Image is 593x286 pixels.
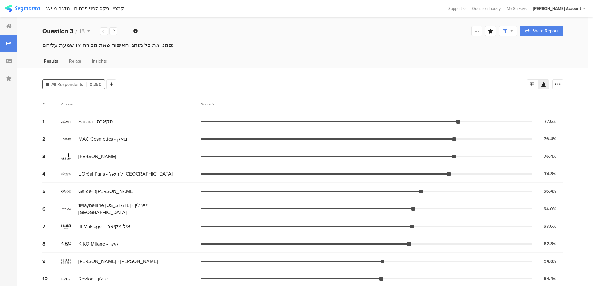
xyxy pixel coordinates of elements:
span: Insights [92,58,107,64]
div: 7 [42,223,61,230]
div: 8 [42,240,61,247]
div: # [42,101,61,107]
div: 76.4% [544,153,556,160]
div: 66.4% [544,188,556,195]
div: סמני את כל מותגי האיפור שאת מכירה או שמעת עליהם: [42,41,563,49]
span: Sacara - סקארה [78,118,113,125]
div: 62.8% [544,241,556,247]
img: d3718dnoaommpf.cloudfront.net%2Fitem%2F2e2b6bc66074c3c76e22.jpg [61,274,71,284]
span: [PERSON_NAME] - [PERSON_NAME] [78,258,158,265]
div: 63.6% [544,223,556,230]
img: d3718dnoaommpf.cloudfront.net%2Fitem%2F89b5cd51a86c19cb4562.jpg [61,152,71,162]
div: Support [448,4,466,13]
span: Ga-de- ג[PERSON_NAME] [78,188,134,195]
div: Score [201,101,214,107]
img: d3718dnoaommpf.cloudfront.net%2Fitem%2Fdbacbba6deea5e34e3e8.jpg [61,117,71,127]
div: 1 [42,118,61,125]
img: segmanta logo [5,5,40,12]
img: d3718dnoaommpf.cloudfront.net%2Fitem%2Fb07d1de88651a0f8cea0.jpg [61,239,71,249]
span: Results [44,58,58,64]
img: d3718dnoaommpf.cloudfront.net%2Fitem%2Fa6de0512f815a7d11866.jpg [61,222,71,232]
div: 4 [42,170,61,177]
a: My Surveys [504,6,530,12]
img: d3718dnoaommpf.cloudfront.net%2Fitem%2F2af5beed21e814b4af61.jpg [61,134,71,144]
div: 2 [42,135,61,143]
span: [PERSON_NAME] [78,153,116,160]
span: Share Report [532,29,558,33]
div: 76.4% [544,136,556,142]
div: 54.8% [544,258,556,265]
div: 54.4% [544,275,556,282]
b: Question 3 [42,26,73,36]
a: Question Library [469,6,504,12]
img: d3718dnoaommpf.cloudfront.net%2Fitem%2Ffed313edf0fca2c1abe4.jpg [61,186,71,196]
span: Revlon - רבלון [78,275,109,282]
div: [PERSON_NAME] Account [533,6,581,12]
span: KIKO Milano - קיקו [78,240,119,247]
span: MAC Cosmetics - מאק [78,135,127,143]
span: / [75,26,77,36]
span: L’Oréal Paris - לוריאל [GEOGRAPHIC_DATA] [78,170,173,177]
div: 6 [42,205,61,213]
img: d3718dnoaommpf.cloudfront.net%2Fitem%2F06e536c3a28fafb1b59e.jpg [61,256,71,266]
div: 64.0% [544,206,556,212]
div: 10 [42,275,61,282]
span: 18 [79,26,85,36]
div: קמפיין ניקס לפני פרסום - מדגם מייצג [46,6,124,12]
img: d3718dnoaommpf.cloudfront.net%2Fitem%2F11ced783f4c0c6cba004.jpg [61,169,71,179]
img: d3718dnoaommpf.cloudfront.net%2Fitem%2F04a0cef3916bdad34a66.jpg [61,204,71,214]
span: Ill Makiage - איל מקיאג׳ [78,223,130,230]
div: | [42,5,43,12]
span: 1Maybelline [US_STATE] - מייבלין [GEOGRAPHIC_DATA] [78,202,198,216]
span: All Respondents [51,81,83,88]
div: 77.6% [544,118,556,125]
div: 9 [42,258,61,265]
span: 250 [90,81,101,88]
div: 5 [42,188,61,195]
div: 3 [42,153,61,160]
span: Relate [69,58,81,64]
div: Answer [61,101,74,107]
div: 74.8% [544,171,556,177]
